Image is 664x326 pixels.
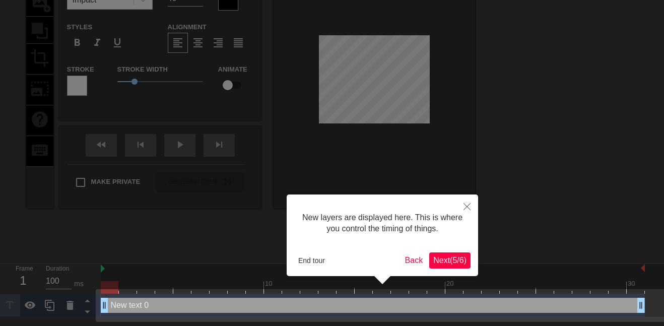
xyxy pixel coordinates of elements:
[429,252,471,269] button: Next
[294,253,329,268] button: End tour
[456,194,478,218] button: Close
[433,256,467,265] span: Next ( 5 / 6 )
[401,252,427,269] button: Back
[294,202,471,245] div: New layers are displayed here. This is where you control the timing of things.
